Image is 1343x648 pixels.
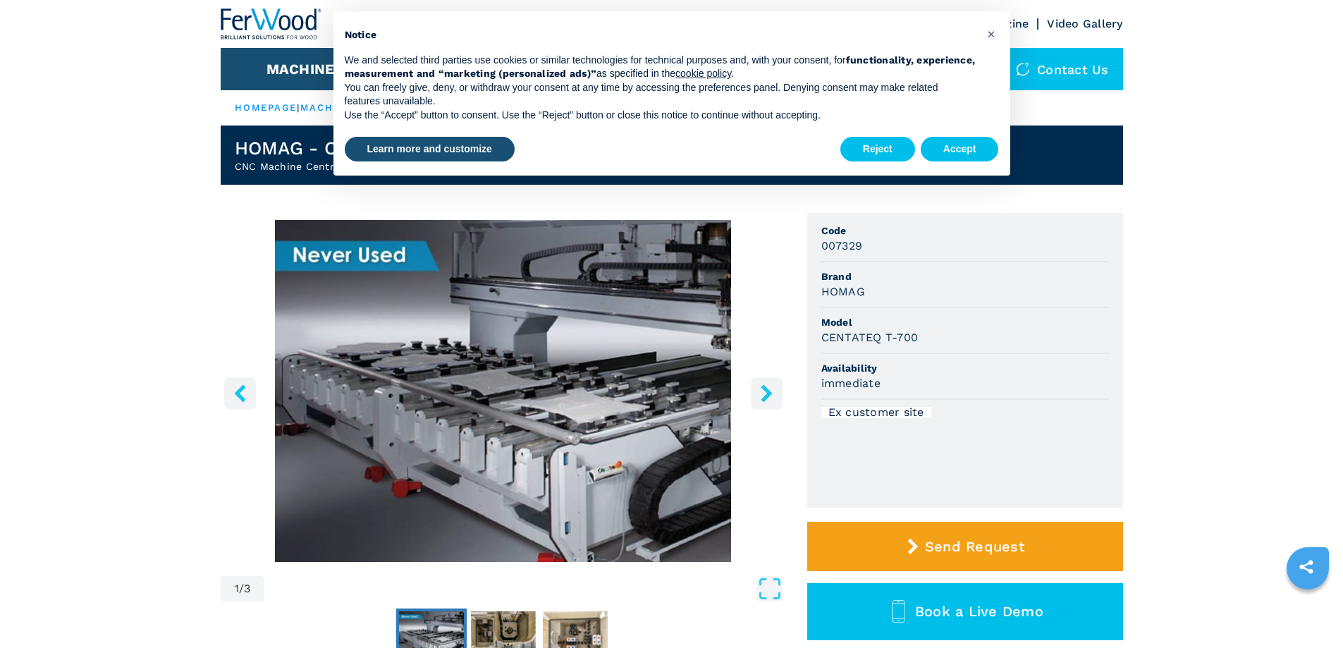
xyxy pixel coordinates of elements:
iframe: Chat [1283,585,1332,637]
p: Use the “Accept” button to consent. Use the “Reject” button or close this notice to continue with... [345,109,976,123]
button: Learn more and customize [345,137,515,162]
a: machines [300,102,361,113]
p: We and selected third parties use cookies or similar technologies for technical purposes and, wit... [345,54,976,81]
span: Code [821,224,1109,238]
span: | [297,102,300,113]
img: CNC Machine Centres With Pod And Rail HOMAG CENTATEQ T-700 [221,220,786,562]
a: cookie policy [675,68,731,79]
button: Accept [921,137,999,162]
div: Go to Slide 1 [221,220,786,562]
button: left-button [224,377,256,409]
button: Machines [266,61,344,78]
span: Model [821,315,1109,329]
p: You can freely give, deny, or withdraw your consent at any time by accessing the preferences pane... [345,81,976,109]
img: Contact us [1016,62,1030,76]
h2: CNC Machine Centres With Pod And Rail [235,159,477,173]
button: Book a Live Demo [807,583,1123,640]
strong: functionality, experience, measurement and “marketing (personalized ads)” [345,54,976,80]
span: × [987,25,995,42]
span: / [239,583,244,594]
button: Open Fullscreen [268,576,782,601]
a: Video Gallery [1047,17,1122,30]
span: Availability [821,361,1109,375]
button: Close this notice [981,23,1003,45]
h3: HOMAG [821,283,865,300]
span: Brand [821,269,1109,283]
h3: 007329 [821,238,863,254]
div: Contact us [1002,48,1123,90]
h2: Notice [345,28,976,42]
span: 1 [235,583,239,594]
span: Send Request [925,538,1024,555]
a: HOMEPAGE [235,102,298,113]
span: Book a Live Demo [915,603,1043,620]
h3: CENTATEQ T-700 [821,329,919,346]
button: Reject [840,137,915,162]
button: Send Request [807,522,1123,571]
h1: HOMAG - CENTATEQ T-700 [235,137,477,159]
img: Ferwood [221,8,322,39]
h3: immediate [821,375,881,391]
div: Ex customer site [821,407,931,418]
button: right-button [751,377,783,409]
span: 3 [244,583,250,594]
a: sharethis [1289,549,1324,585]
